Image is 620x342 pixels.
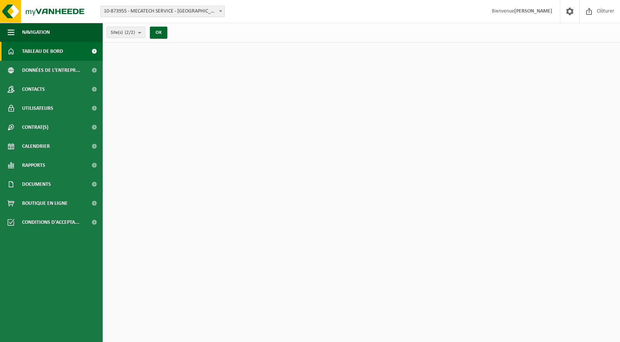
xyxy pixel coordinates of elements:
span: Contacts [22,80,45,99]
strong: [PERSON_NAME] [514,8,552,14]
span: Boutique en ligne [22,194,68,213]
span: Tableau de bord [22,42,63,61]
span: Calendrier [22,137,50,156]
span: Documents [22,175,51,194]
button: OK [150,27,167,39]
button: Site(s)(2/2) [107,27,145,38]
span: Contrat(s) [22,118,48,137]
span: Rapports [22,156,45,175]
count: (2/2) [125,30,135,35]
span: 10-873955 - MECATECH SERVICE - PONT-À-CELLES [101,6,224,17]
span: 10-873955 - MECATECH SERVICE - PONT-À-CELLES [100,6,225,17]
span: Conditions d'accepta... [22,213,79,232]
span: Utilisateurs [22,99,53,118]
span: Données de l'entrepr... [22,61,80,80]
span: Navigation [22,23,50,42]
span: Site(s) [111,27,135,38]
